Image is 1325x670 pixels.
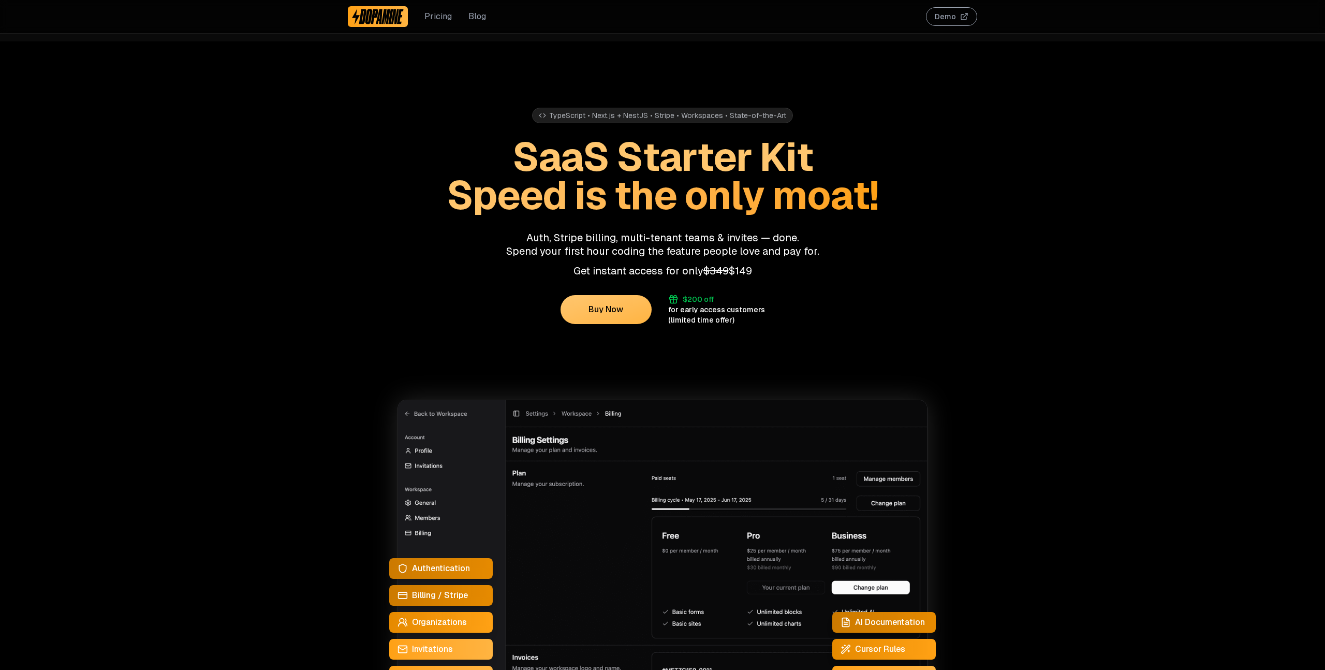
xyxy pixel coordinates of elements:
[424,10,452,23] a: Pricing
[855,643,905,656] span: Cursor Rules
[855,616,925,629] span: AI Documentation
[512,132,813,182] span: SaaS Starter Kit
[683,294,714,304] div: $200 off
[447,170,878,221] span: Speed is the only moat!
[412,589,468,602] span: Billing / Stripe
[348,264,977,278] p: Get instant access for only $149
[352,8,404,25] img: Dopamine
[389,558,493,579] a: Authentication
[348,231,977,258] p: Auth, Stripe billing, multi-tenant teams & invites — done. Spend your first hour coding the featu...
[561,295,652,324] button: Buy Now
[412,643,453,656] span: Invitations
[703,264,729,278] span: $349
[348,6,408,27] a: Dopamine
[468,10,486,23] a: Blog
[389,585,493,606] a: Billing / Stripe
[668,304,765,315] div: for early access customers
[412,562,470,575] span: Authentication
[926,7,977,26] button: Demo
[532,108,793,123] div: TypeScript • Next.js + NestJS • Stripe • Workspaces • State-of-the-Art
[668,315,734,325] div: (limited time offer)
[412,616,467,629] span: Organizations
